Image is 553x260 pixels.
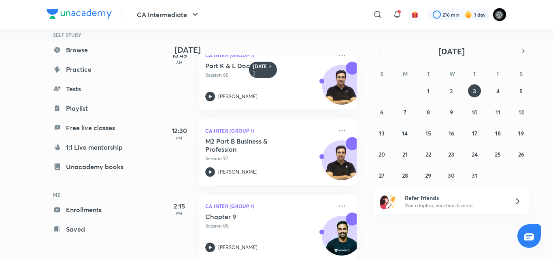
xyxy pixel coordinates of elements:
[205,213,306,221] h5: Chapter 9
[515,105,527,118] button: July 12, 2025
[47,139,140,155] a: 1:1 Live mentorship
[205,126,332,135] p: CA Inter (Group 1)
[218,168,257,176] p: [PERSON_NAME]
[205,155,332,162] p: Session 97
[205,62,306,70] h5: Part K & L Documents
[47,42,140,58] a: Browse
[163,201,196,211] h5: 2:15
[491,127,504,140] button: July 18, 2025
[403,70,408,77] abbr: Monday
[472,172,477,179] abbr: July 31, 2025
[380,70,383,77] abbr: Sunday
[448,172,455,179] abbr: July 30, 2025
[47,81,140,97] a: Tests
[491,148,504,161] button: July 25, 2025
[448,150,454,158] abbr: July 23, 2025
[518,150,524,158] abbr: July 26, 2025
[47,188,140,202] h6: ME
[515,127,527,140] button: July 19, 2025
[491,105,504,118] button: July 11, 2025
[205,50,332,60] p: CA Inter (Group 1)
[468,127,481,140] button: July 17, 2025
[425,129,431,137] abbr: July 15, 2025
[218,93,257,100] p: [PERSON_NAME]
[47,100,140,116] a: Playlist
[519,87,523,95] abbr: July 5, 2025
[438,46,465,57] span: [DATE]
[380,193,396,209] img: referral
[402,129,408,137] abbr: July 14, 2025
[47,159,140,175] a: Unacademy books
[47,202,140,218] a: Enrollments
[218,244,257,251] p: [PERSON_NAME]
[495,150,501,158] abbr: July 25, 2025
[519,108,524,116] abbr: July 12, 2025
[163,135,196,140] p: PM
[205,201,332,211] p: CA Inter (Group 1)
[380,108,383,116] abbr: July 6, 2025
[422,169,435,182] button: July 29, 2025
[450,87,453,95] abbr: July 2, 2025
[472,129,477,137] abbr: July 17, 2025
[519,70,523,77] abbr: Saturday
[405,202,504,209] p: Win a laptop, vouchers & more
[375,169,388,182] button: July 27, 2025
[322,145,361,184] img: Avatar
[422,148,435,161] button: July 22, 2025
[445,148,458,161] button: July 23, 2025
[405,193,504,202] h6: Refer friends
[47,120,140,136] a: Free live classes
[253,63,267,76] h6: [DATE]
[398,105,411,118] button: July 7, 2025
[515,148,527,161] button: July 26, 2025
[322,69,361,108] img: Avatar
[473,70,476,77] abbr: Thursday
[379,150,385,158] abbr: July 20, 2025
[425,172,431,179] abbr: July 29, 2025
[47,9,112,21] a: Company Logo
[445,105,458,118] button: July 9, 2025
[468,148,481,161] button: July 24, 2025
[47,61,140,77] a: Practice
[491,84,504,97] button: July 4, 2025
[205,71,332,79] p: Session 65
[163,211,196,216] p: PM
[163,50,196,60] h5: 10:45
[422,84,435,97] button: July 1, 2025
[449,129,454,137] abbr: July 16, 2025
[496,108,500,116] abbr: July 11, 2025
[472,108,478,116] abbr: July 10, 2025
[515,84,527,97] button: July 5, 2025
[427,108,430,116] abbr: July 8, 2025
[398,127,411,140] button: July 14, 2025
[493,8,506,21] img: poojita Agrawal
[468,105,481,118] button: July 10, 2025
[163,60,196,65] p: AM
[450,108,453,116] abbr: July 9, 2025
[445,127,458,140] button: July 16, 2025
[427,70,430,77] abbr: Tuesday
[411,11,419,18] img: avatar
[464,11,472,19] img: streak
[379,172,385,179] abbr: July 27, 2025
[375,105,388,118] button: July 6, 2025
[496,70,500,77] abbr: Friday
[449,70,455,77] abbr: Wednesday
[422,105,435,118] button: July 8, 2025
[47,221,140,237] a: Saved
[518,129,524,137] abbr: July 19, 2025
[163,126,196,135] h5: 12:30
[425,150,431,158] abbr: July 22, 2025
[427,87,430,95] abbr: July 1, 2025
[402,150,408,158] abbr: July 21, 2025
[404,108,406,116] abbr: July 7, 2025
[422,127,435,140] button: July 15, 2025
[495,129,501,137] abbr: July 18, 2025
[445,84,458,97] button: July 2, 2025
[445,169,458,182] button: July 30, 2025
[322,220,361,259] img: Avatar
[402,172,408,179] abbr: July 28, 2025
[468,84,481,97] button: July 3, 2025
[379,129,385,137] abbr: July 13, 2025
[496,87,500,95] abbr: July 4, 2025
